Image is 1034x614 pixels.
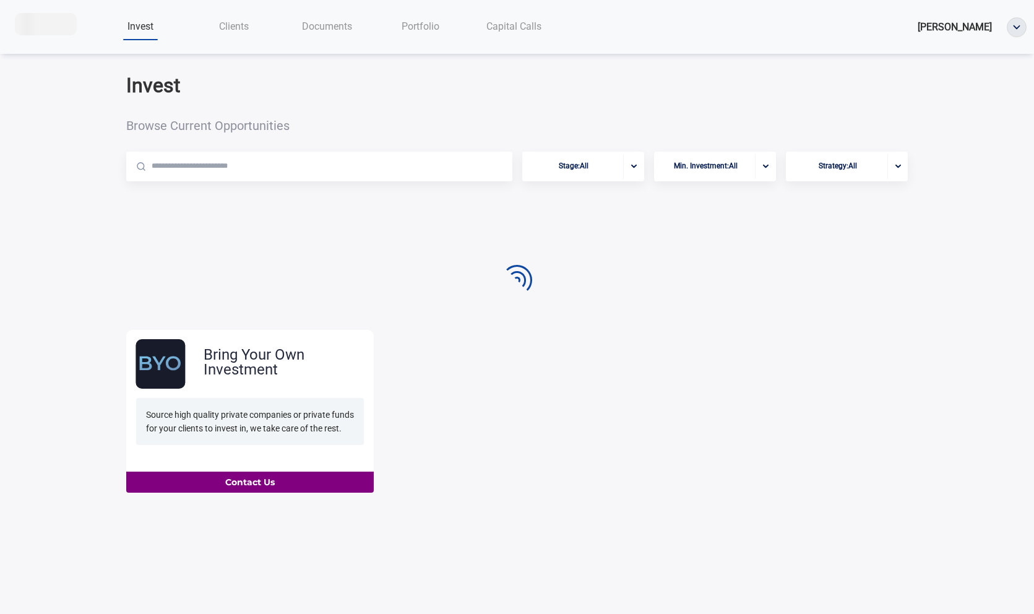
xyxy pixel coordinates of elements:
img: portfolio-arrow [763,164,769,168]
span: [PERSON_NAME] [918,21,992,33]
img: portfolio-arrow [631,164,637,168]
b: Contact Us [225,477,275,488]
div: Bring Your Own Investment [204,347,374,377]
a: Clients [187,14,281,39]
span: Stage : All [559,154,588,178]
img: Magnifier [137,162,145,171]
a: Documents [280,14,374,39]
span: Invest [127,20,153,32]
button: Strategy:Allportfolio-arrow [786,152,908,181]
span: Documents [302,20,352,32]
button: ellipse [1007,17,1027,37]
a: Invest [94,14,187,39]
span: Capital Calls [486,20,541,32]
button: Stage:Allportfolio-arrow [522,152,644,181]
span: Browse Current Opportunities [126,119,387,132]
a: Portfolio [374,14,467,39]
span: Min. Investment : All [674,154,738,178]
button: Min. Investment:Allportfolio-arrow [654,152,776,181]
img: portfolio-arrow [895,164,901,168]
span: Source high quality private companies or private funds for your clients to invest in, we take car... [146,410,354,433]
a: Capital Calls [467,14,561,39]
span: Clients [219,20,249,32]
img: byo.svg [136,339,191,389]
img: ellipse [1007,18,1026,37]
h2: Invest [126,74,387,97]
span: Strategy : All [819,154,857,178]
span: Portfolio [402,20,439,32]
